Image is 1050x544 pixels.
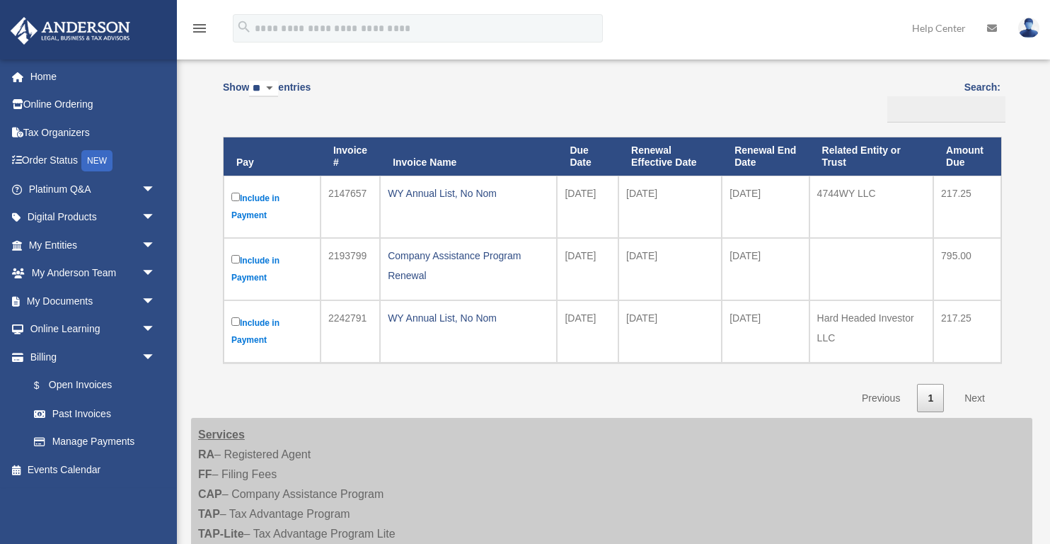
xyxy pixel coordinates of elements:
a: Online Learningarrow_drop_down [10,315,177,344]
td: [DATE] [557,176,618,238]
a: Home [10,62,177,91]
span: arrow_drop_down [142,175,170,204]
a: 1 [917,384,944,413]
a: Online Ordering [10,91,177,119]
label: Include in Payment [231,314,313,348]
a: Digital Productsarrow_drop_down [10,203,177,232]
td: [DATE] [722,300,809,363]
th: Renewal Effective Date: activate to sort column ascending [618,137,722,176]
select: Showentries [249,81,278,97]
span: arrow_drop_down [142,259,170,288]
i: search [236,19,252,35]
a: My Entitiesarrow_drop_down [10,231,177,259]
a: Billingarrow_drop_down [10,343,170,371]
th: Amount Due: activate to sort column ascending [933,137,1001,176]
th: Invoice Name: activate to sort column ascending [380,137,557,176]
input: Include in Payment [231,255,240,263]
img: Anderson Advisors Platinum Portal [6,17,134,45]
span: $ [42,377,49,395]
label: Search: [882,79,1000,123]
td: 2193799 [321,238,380,300]
td: [DATE] [557,300,618,363]
input: Include in Payment [231,193,240,201]
th: Pay: activate to sort column descending [224,137,321,176]
td: 2242791 [321,300,380,363]
label: Include in Payment [231,252,313,286]
td: 4744WY LLC [809,176,933,238]
td: 217.25 [933,300,1001,363]
th: Invoice #: activate to sort column ascending [321,137,380,176]
label: Include in Payment [231,190,313,224]
label: Show entries [223,79,311,111]
img: User Pic [1018,18,1039,38]
td: [DATE] [557,238,618,300]
input: Include in Payment [231,317,240,326]
a: Next [954,384,996,413]
a: My Documentsarrow_drop_down [10,287,177,315]
a: My Anderson Teamarrow_drop_down [10,259,177,288]
td: 2147657 [321,176,380,238]
span: arrow_drop_down [142,203,170,232]
td: 795.00 [933,238,1001,300]
td: [DATE] [618,300,722,363]
a: Events Calendar [10,455,177,484]
div: NEW [81,150,112,171]
a: Previous [851,384,911,413]
a: menu [191,25,208,37]
a: Platinum Q&Aarrow_drop_down [10,175,177,203]
span: arrow_drop_down [142,343,170,372]
th: Related Entity or Trust: activate to sort column ascending [809,137,933,176]
i: menu [191,20,208,37]
strong: RA [198,448,214,460]
a: Tax Organizers [10,118,177,147]
a: Order StatusNEW [10,147,177,176]
input: Search: [887,96,1005,123]
strong: Services [198,429,245,441]
a: Past Invoices [20,399,170,428]
th: Renewal End Date: activate to sort column ascending [722,137,809,176]
th: Due Date: activate to sort column ascending [557,137,618,176]
td: 217.25 [933,176,1001,238]
td: [DATE] [618,176,722,238]
td: [DATE] [722,176,809,238]
strong: CAP [198,488,222,500]
a: $Open Invoices [20,371,163,400]
div: WY Annual List, No Nom [388,308,549,328]
span: arrow_drop_down [142,315,170,344]
td: [DATE] [618,238,722,300]
td: Hard Headed Investor LLC [809,300,933,363]
strong: TAP-Lite [198,528,244,540]
div: WY Annual List, No Nom [388,183,549,203]
span: arrow_drop_down [142,287,170,316]
strong: FF [198,468,212,480]
strong: TAP [198,508,220,520]
span: arrow_drop_down [142,231,170,260]
a: Manage Payments [20,428,170,456]
td: [DATE] [722,238,809,300]
div: Company Assistance Program Renewal [388,246,549,285]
